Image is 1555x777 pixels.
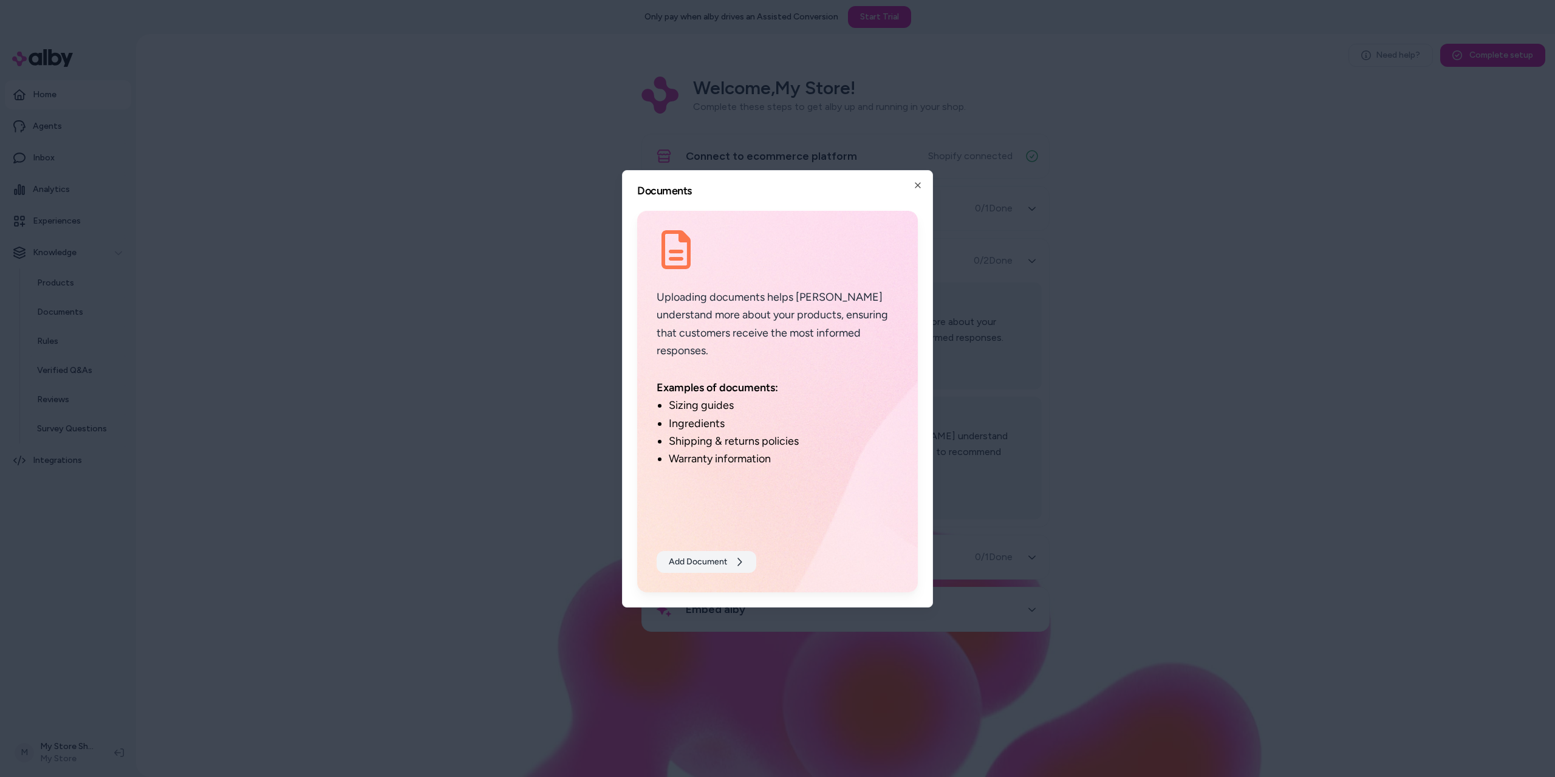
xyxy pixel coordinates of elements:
[657,289,898,360] p: Uploading documents helps [PERSON_NAME] understand more about your products, ensuring that custom...
[669,414,898,432] li: Ingredients
[637,185,918,196] h2: Documents
[669,450,898,468] li: Warranty information
[669,397,898,414] li: Sizing guides
[669,432,898,450] li: Shipping & returns policies
[657,379,898,397] p: Examples of documents:
[657,551,756,573] button: Add Document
